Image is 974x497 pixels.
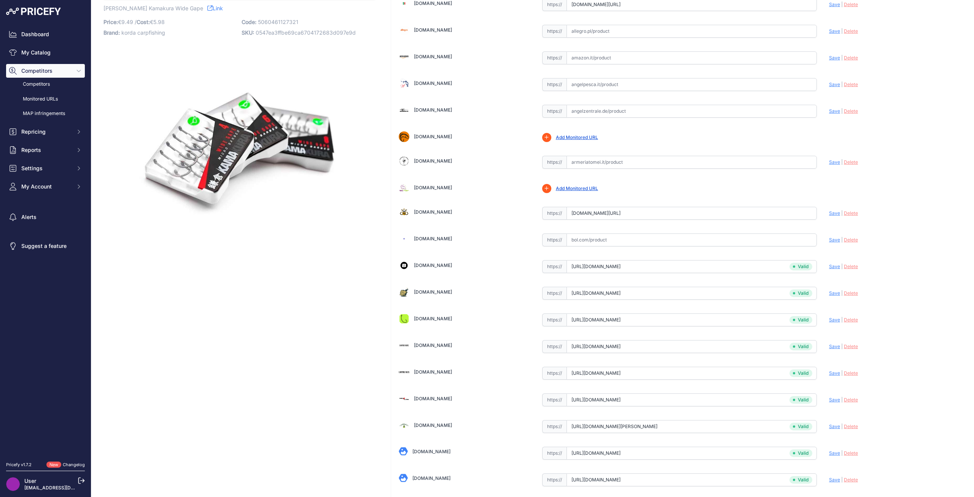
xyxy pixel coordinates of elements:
[829,108,840,114] span: Save
[841,397,843,403] span: |
[6,161,85,175] button: Settings
[829,159,840,165] span: Save
[829,28,840,34] span: Save
[542,367,567,380] span: https://
[542,420,567,433] span: https://
[414,54,452,59] a: [DOMAIN_NAME]
[103,29,120,36] span: Brand:
[103,19,118,25] span: Price:
[6,462,32,468] div: Pricefy v1.7.2
[844,237,858,243] span: Delete
[844,82,858,87] span: Delete
[567,287,817,300] input: carp-lab.com/product
[844,370,858,376] span: Delete
[542,447,567,460] span: https://
[841,450,843,456] span: |
[414,185,452,190] a: [DOMAIN_NAME]
[567,233,817,246] input: bol.com/product
[256,29,356,36] span: 0547ea3ffbe69ca6704172683d097e9d
[829,290,840,296] span: Save
[414,342,452,348] a: [DOMAIN_NAME]
[414,422,452,428] a: [DOMAIN_NAME]
[6,27,85,41] a: Dashboard
[21,146,71,154] span: Reports
[567,420,817,433] input: carpeco.com/product
[103,3,203,13] span: [PERSON_NAME] Kamakura Wide Gape
[841,28,843,34] span: |
[21,12,37,18] div: v 4.0.25
[841,82,843,87] span: |
[567,78,817,91] input: angelpesca.it/product
[844,210,858,216] span: Delete
[844,290,858,296] span: Delete
[32,44,38,50] img: tab_domain_overview_orange.svg
[414,262,452,268] a: [DOMAIN_NAME]
[567,260,817,273] input: boscolosport.com/product
[135,19,165,25] span: / €
[542,473,567,486] span: https://
[567,473,817,486] input: carpeconnect.com/product
[829,55,840,61] span: Save
[542,233,567,246] span: https://
[258,19,298,25] span: 5060461127321
[844,397,858,403] span: Delete
[6,210,85,224] a: Alerts
[829,237,840,243] span: Save
[841,477,843,483] span: |
[21,183,71,190] span: My Account
[6,27,85,452] nav: Sidebar
[567,367,817,380] input: carpbrothers.nl/product
[829,317,840,323] span: Save
[829,264,840,269] span: Save
[841,210,843,216] span: |
[85,45,126,50] div: Keyword (traffico)
[412,475,450,481] a: [DOMAIN_NAME]
[567,447,817,460] input: carpeconcept.com/product
[414,134,452,139] a: [DOMAIN_NAME]
[841,108,843,114] span: |
[414,289,452,295] a: [DOMAIN_NAME]
[242,19,256,25] span: Code:
[414,158,452,164] a: [DOMAIN_NAME]
[567,25,817,38] input: allegro.pl/product
[6,143,85,157] button: Reports
[829,370,840,376] span: Save
[567,51,817,64] input: amazon.it/product
[844,423,858,429] span: Delete
[841,159,843,165] span: |
[542,207,567,220] span: https://
[567,207,817,220] input: blackhooksnc.com/product
[841,290,843,296] span: |
[841,237,843,243] span: |
[40,45,58,50] div: Dominio
[414,236,452,241] a: [DOMAIN_NAME]
[567,313,817,326] input: carp-world.de/product
[542,287,567,300] span: https://
[844,28,858,34] span: Delete
[21,128,71,136] span: Repricing
[414,209,452,215] a: [DOMAIN_NAME]
[841,423,843,429] span: |
[844,317,858,323] span: Delete
[542,78,567,91] span: https://
[414,316,452,321] a: [DOMAIN_NAME]
[137,19,150,25] span: Cost:
[414,0,452,6] a: [DOMAIN_NAME]
[121,19,133,25] span: 9.49
[242,29,254,36] span: SKU:
[412,449,450,454] a: [DOMAIN_NAME]
[841,2,843,7] span: |
[542,156,567,169] span: https://
[844,55,858,61] span: Delete
[414,107,452,113] a: [DOMAIN_NAME]
[542,51,567,64] span: https://
[6,125,85,139] button: Repricing
[556,134,598,140] a: Add Monitored URL
[414,369,452,375] a: [DOMAIN_NAME]
[207,3,223,13] a: Link
[841,55,843,61] span: |
[63,462,85,467] a: Changelog
[542,340,567,353] span: https://
[829,344,840,349] span: Save
[46,462,61,468] span: New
